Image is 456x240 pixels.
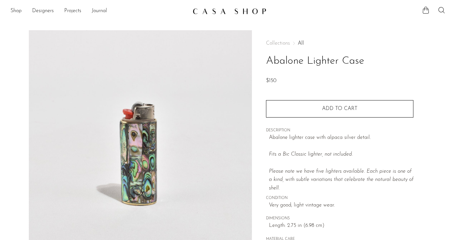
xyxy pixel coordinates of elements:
span: Very good; light vintage wear. [269,201,413,210]
a: Projects [64,7,81,15]
a: Designers [32,7,54,15]
h1: Abalone Lighter Case [266,53,413,70]
a: Shop [10,7,22,15]
a: Journal [92,7,107,15]
span: Collections [266,41,290,46]
nav: Desktop navigation [10,6,187,17]
ul: NEW HEADER MENU [10,6,187,17]
span: Length: 2.75 in (6.98 cm) [269,222,413,230]
nav: Breadcrumbs [266,41,413,46]
span: DESCRIPTION [266,128,413,134]
span: DIMENSIONS [266,216,413,222]
button: Add to cart [266,100,413,117]
span: $150 [266,78,276,83]
em: Fits a Bic Classic lighter, not included. Please note we have five lighters available. Each piece... [269,152,413,190]
a: All [298,41,304,46]
span: Add to cart [322,106,357,111]
p: Abalone lighter case with alpaca silver detail. [269,134,413,192]
span: CONDITION [266,195,413,201]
